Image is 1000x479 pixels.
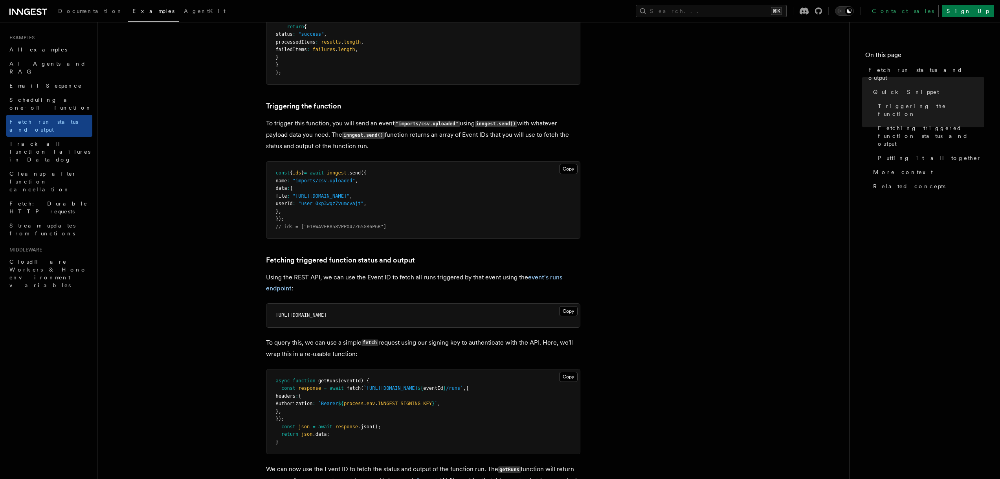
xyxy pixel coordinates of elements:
[301,170,304,176] span: }
[58,8,123,14] span: Documentation
[437,401,440,406] span: ,
[287,193,290,199] span: :
[324,385,327,391] span: =
[636,5,787,17] button: Search...⌘K
[327,170,347,176] span: inngest
[870,179,984,193] a: Related concepts
[344,39,361,45] span: length
[6,42,92,57] a: All examples
[6,115,92,137] a: Fetch run status and output
[318,378,338,384] span: getRuns
[304,24,307,29] span: {
[324,31,327,37] span: ,
[378,401,432,406] span: INNGEST_SIGNING_KEY
[865,50,984,63] h4: On this page
[276,378,290,384] span: async
[298,385,321,391] span: response
[9,46,67,53] span: All examples
[276,47,307,52] span: failedItems
[559,306,578,316] button: Copy
[184,8,226,14] span: AgentKit
[279,409,281,414] span: ,
[498,466,521,473] code: getRuns
[865,63,984,85] a: Fetch run status and output
[878,102,984,118] span: Triggering the function
[349,193,352,199] span: ,
[9,141,90,163] span: Track all function failures in Datadog
[341,39,344,45] span: .
[276,31,293,37] span: status
[559,164,578,174] button: Copy
[6,35,35,41] span: Examples
[276,185,287,191] span: data
[276,178,287,184] span: name
[875,99,984,121] a: Triggering the function
[281,385,295,391] span: const
[276,216,284,222] span: });
[276,312,327,318] span: [URL][DOMAIN_NAME]
[318,401,338,406] span: `Bearer
[266,255,415,266] a: Fetching triggered function status and output
[276,209,279,214] span: }
[9,200,88,215] span: Fetch: Durable HTTP requests
[463,385,466,391] span: ,
[878,154,982,162] span: Putting it all together
[432,401,435,406] span: }
[298,424,310,429] span: json
[276,193,287,199] span: file
[287,185,290,191] span: :
[276,201,293,206] span: userId
[298,393,301,399] span: {
[53,2,128,21] a: Documentation
[6,137,92,167] a: Track all function failures in Datadog
[312,47,335,52] span: failures
[344,401,364,406] span: process
[338,47,355,52] span: length
[9,61,86,75] span: AI Agents and RAG
[873,88,939,96] span: Quick Snippet
[307,47,310,52] span: :
[6,247,42,253] span: Middleware
[875,151,984,165] a: Putting it all together
[293,170,301,176] span: ids
[466,385,469,391] span: {
[276,70,281,75] span: );
[361,170,366,176] span: ({
[9,171,77,193] span: Cleanup after function cancellation
[266,337,580,360] p: To query this, we can use a simple request using our signing key to authenticate with the API. He...
[293,31,295,37] span: :
[873,182,945,190] span: Related concepts
[298,31,324,37] span: "success"
[293,178,355,184] span: "imports/csv.uploaded"
[355,178,358,184] span: ,
[312,431,329,437] span: .data;
[873,168,933,176] span: More context
[9,119,78,133] span: Fetch run status and output
[266,272,580,294] p: Using the REST API, we can use the Event ID to fetch all runs triggered by that event using the :
[312,424,315,429] span: =
[290,185,293,191] span: {
[310,170,324,176] span: await
[347,385,361,391] span: fetch
[293,193,350,199] span: "[URL][DOMAIN_NAME]"
[435,401,437,406] span: `
[321,39,341,45] span: results
[361,340,378,346] code: fetch
[867,5,939,17] a: Contact sales
[9,97,92,111] span: Scheduling a one-off function
[276,39,316,45] span: processedItems
[330,385,344,391] span: await
[301,431,313,437] span: json
[423,385,443,391] span: eventId
[293,378,316,384] span: function
[361,39,363,45] span: ,
[266,118,580,152] p: To trigger this function, you will send an event using with whatever payload data you need. The f...
[364,401,367,406] span: .
[6,93,92,115] a: Scheduling a one-off function
[276,409,279,414] span: }
[358,424,372,429] span: .json
[276,416,284,422] span: });
[367,401,375,406] span: env
[304,170,307,176] span: =
[318,424,332,429] span: await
